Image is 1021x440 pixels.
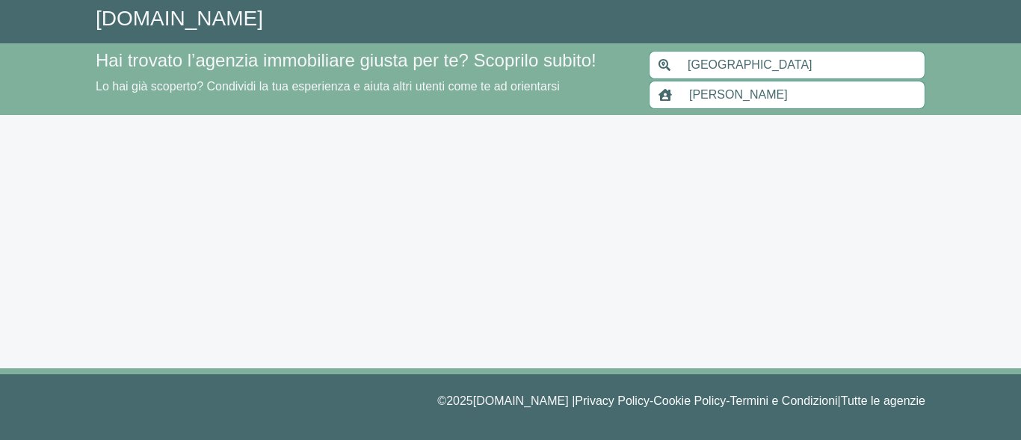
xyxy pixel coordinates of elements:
a: Termini e Condizioni [730,394,838,407]
h4: Hai trovato l’agenzia immobiliare giusta per te? Scoprilo subito! [96,50,631,72]
input: Inserisci nome agenzia immobiliare [680,81,925,109]
input: Inserisci area di ricerca (Comune o Provincia) [679,51,925,79]
p: Lo hai già scoperto? Condividi la tua esperienza e aiuta altri utenti come te ad orientarsi [96,78,631,96]
a: [DOMAIN_NAME] [96,7,263,30]
a: Tutte le agenzie [841,394,925,407]
a: Cookie Policy [653,394,726,407]
p: © 2025 [DOMAIN_NAME] | - - | [96,392,925,410]
a: Privacy Policy [575,394,650,407]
